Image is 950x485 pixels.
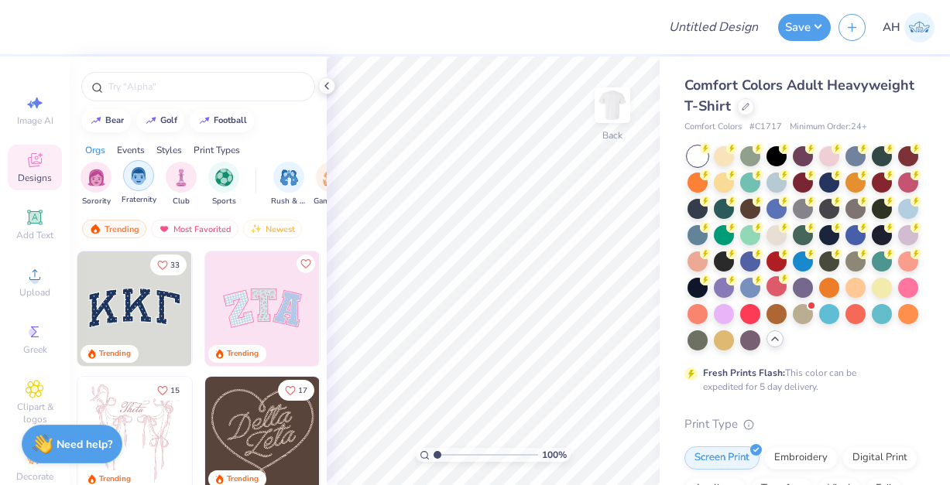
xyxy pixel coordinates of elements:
span: 100 % [542,448,567,462]
button: Like [150,380,187,401]
span: Club [173,196,190,207]
button: bear [81,109,131,132]
span: Fraternity [122,194,156,206]
div: Newest [243,220,302,238]
img: Fraternity Image [130,167,147,185]
span: Comfort Colors Adult Heavyweight T-Shirt [684,76,914,115]
span: AH [883,19,900,36]
div: Trending [227,348,259,360]
img: 5ee11766-d822-42f5-ad4e-763472bf8dcf [319,251,434,366]
div: filter for Sorority [81,162,111,207]
span: 33 [170,261,180,269]
button: filter button [271,162,307,207]
img: Newest.gif [250,224,262,234]
button: football [190,109,254,132]
div: filter for Game Day [314,162,349,207]
div: filter for Fraternity [122,160,156,206]
img: trend_line.gif [90,116,102,125]
div: Print Types [194,143,240,157]
button: filter button [122,162,156,207]
button: golf [136,109,184,132]
span: 15 [170,387,180,394]
div: Trending [99,473,131,485]
div: Embroidery [764,446,838,470]
img: 3b9aba4f-e317-4aa7-a679-c95a879539bd [77,251,192,366]
div: Events [117,143,145,157]
div: This color can be expedited for 5 day delivery. [703,366,893,394]
div: Most Favorited [151,220,238,238]
img: edfb13fc-0e43-44eb-bea2-bf7fc0dd67f9 [191,251,306,366]
div: Print Type [684,415,919,433]
button: Like [297,254,315,273]
img: 9980f5e8-e6a1-4b4a-8839-2b0e9349023c [205,251,320,366]
button: Like [150,254,187,275]
span: # C1717 [749,121,782,134]
span: Greek [23,343,47,356]
button: filter button [81,162,111,207]
div: filter for Sports [208,162,239,207]
span: Clipart & logos [8,401,62,425]
img: Sorority Image [87,169,105,186]
div: golf [160,116,177,125]
span: Minimum Order: 24 + [790,121,867,134]
span: Comfort Colors [684,121,742,134]
div: Orgs [85,143,105,157]
img: Back [597,90,628,121]
span: Designs [18,172,52,184]
a: AH [883,12,935,43]
strong: Fresh Prints Flash: [703,367,785,379]
img: trend_line.gif [198,116,211,125]
img: Sports Image [215,169,233,186]
span: Rush & Bid [271,196,307,207]
div: Trending [99,348,131,360]
img: trend_line.gif [145,116,157,125]
button: filter button [208,162,239,207]
img: Ava Hollingsworth [904,12,935,43]
input: Try "Alpha" [107,79,305,94]
div: bear [105,116,124,125]
span: Decorate [16,470,53,483]
div: Digital Print [842,446,917,470]
div: filter for Club [166,162,197,207]
span: Sorority [82,196,111,207]
div: football [214,116,247,125]
img: Game Day Image [323,169,341,186]
div: Trending [82,220,146,238]
span: Sports [212,196,236,207]
div: Screen Print [684,446,760,470]
img: most_fav.gif [158,224,170,234]
img: Rush & Bid Image [280,169,298,186]
div: Trending [227,473,259,485]
img: Club Image [173,169,190,186]
button: filter button [314,162,349,207]
strong: Need help? [57,437,112,452]
span: 17 [298,387,307,394]
button: Save [778,14,831,41]
button: Like [278,380,314,401]
div: Back [602,128,622,142]
img: trending.gif [89,224,101,234]
span: Game Day [314,196,349,207]
input: Untitled Design [657,12,770,43]
div: Styles [156,143,182,157]
span: Image AI [17,114,53,127]
button: filter button [166,162,197,207]
span: Add Text [16,229,53,241]
span: Upload [19,286,50,299]
div: filter for Rush & Bid [271,162,307,207]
